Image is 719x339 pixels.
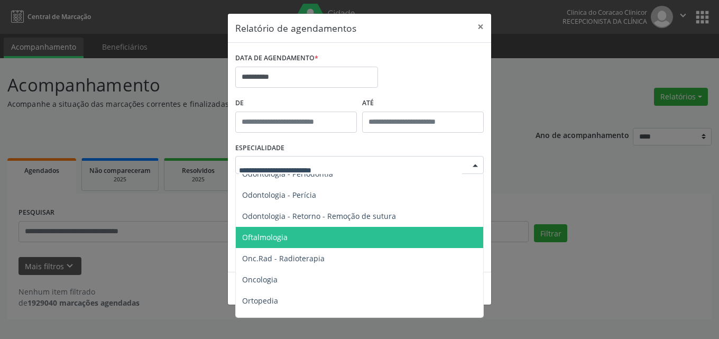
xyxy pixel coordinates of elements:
span: Onc.Rad - Radioterapia [242,253,325,263]
label: DATA DE AGENDAMENTO [235,50,318,67]
label: ESPECIALIDADE [235,140,284,157]
span: Otorrinolaringologia [242,317,314,327]
label: ATÉ [362,95,484,112]
span: Odontologia - Perícia [242,190,316,200]
h5: Relatório de agendamentos [235,21,356,35]
span: Oftalmologia [242,232,288,242]
span: Odontologia - Periodontia [242,169,333,179]
span: Odontologia - Retorno - Remoção de sutura [242,211,396,221]
button: Close [470,14,491,40]
span: Oncologia [242,274,278,285]
label: De [235,95,357,112]
span: Ortopedia [242,296,278,306]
